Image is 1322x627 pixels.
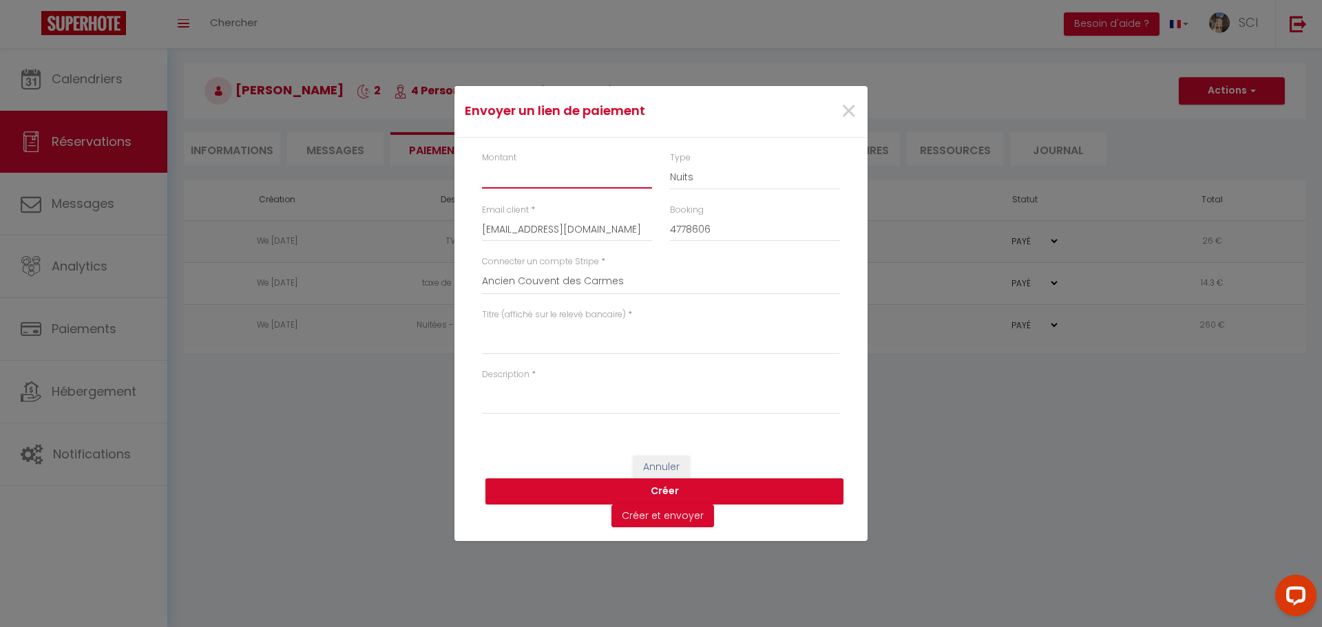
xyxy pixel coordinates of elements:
[840,97,857,127] button: Close
[633,456,690,479] button: Annuler
[465,101,720,120] h4: Envoyer un lien de paiement
[840,91,857,132] span: ×
[482,151,516,164] label: Montant
[670,151,691,164] label: Type
[482,308,626,321] label: Titre (affiché sur le relevé bancaire)
[1264,569,1322,627] iframe: LiveChat chat widget
[482,255,599,268] label: Connecter un compte Stripe
[670,204,704,217] label: Booking
[611,504,714,528] button: Créer et envoyer
[482,204,529,217] label: Email client
[482,368,529,381] label: Description
[485,478,843,504] button: Créer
